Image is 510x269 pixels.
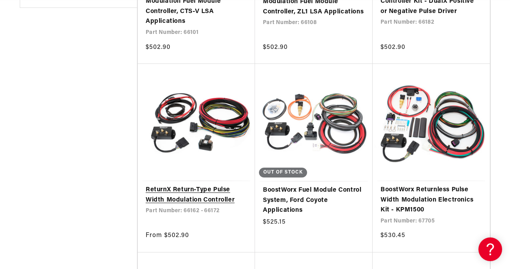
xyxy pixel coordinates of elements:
a: BoostWorx Fuel Module Control System, Ford Coyote Applications [263,185,365,216]
a: ReturnX Return-Type Pulse Width Modulation Controller [146,185,247,205]
a: BoostWorx Returnless Pulse Width Modulation Electronics Kit - KPM1500 [381,185,482,215]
